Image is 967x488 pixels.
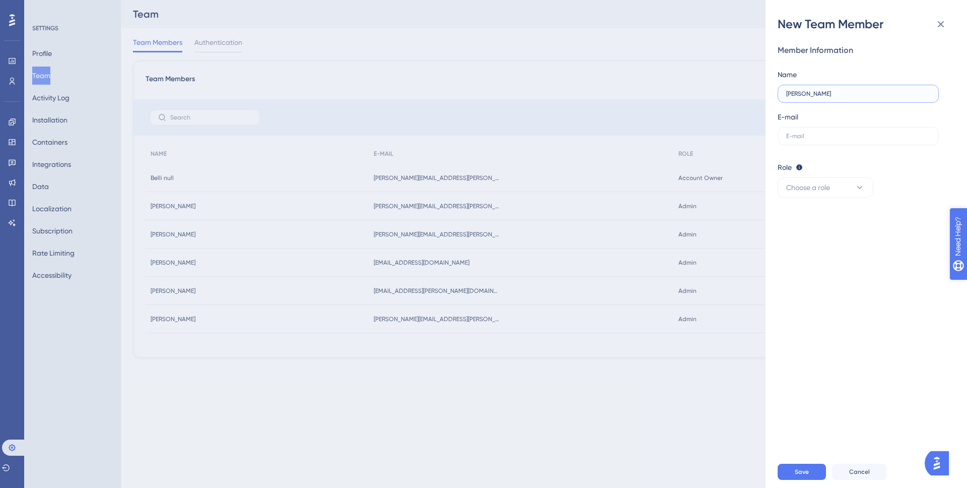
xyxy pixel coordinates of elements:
div: E-mail [778,111,798,123]
span: Save [795,468,809,476]
span: Need Help? [24,3,63,15]
div: Member Information [778,44,947,56]
div: Name [778,69,797,81]
iframe: UserGuiding AI Assistant Launcher [925,448,955,478]
div: New Team Member [778,16,955,32]
button: Save [778,464,826,480]
input: E-mail [786,133,930,140]
span: Choose a role [786,181,830,194]
span: Role [778,161,792,173]
button: Cancel [832,464,887,480]
input: Name [786,90,930,97]
button: Choose a role [778,177,873,198]
span: Cancel [849,468,870,476]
